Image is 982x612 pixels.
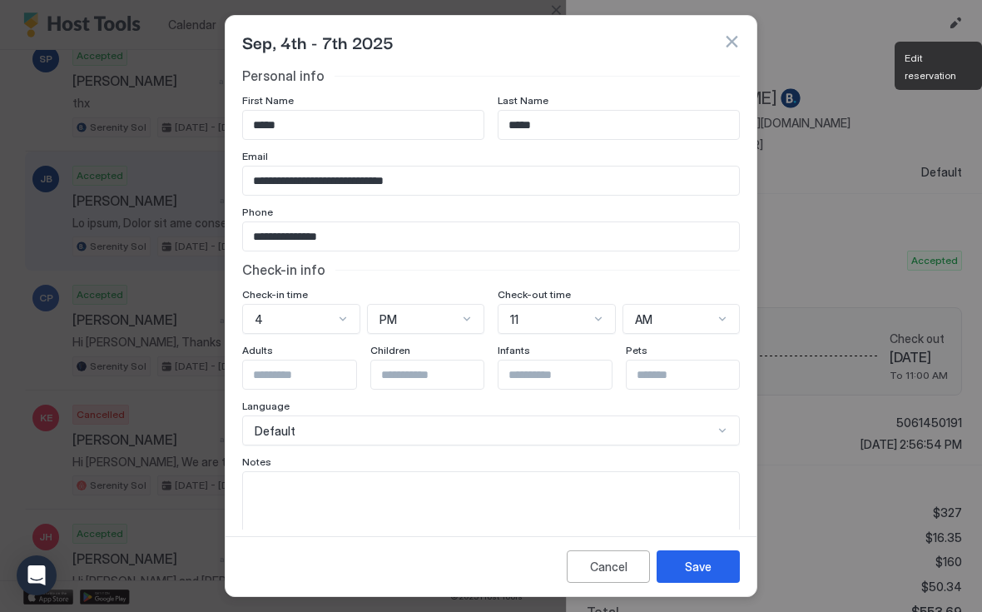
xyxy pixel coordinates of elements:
input: Input Field [243,361,379,389]
span: Children [370,344,410,356]
span: Notes [242,455,271,468]
span: Check-in info [242,261,325,278]
input: Input Field [243,111,484,139]
span: First Name [242,94,294,107]
span: Pets [626,344,647,356]
span: Default [255,424,295,439]
span: PM [379,312,397,327]
span: 4 [255,312,263,327]
span: AM [635,312,652,327]
input: Input Field [627,361,763,389]
span: Check-in time [242,288,308,301]
textarea: Input Field [243,472,739,554]
span: Phone [242,206,273,218]
span: Edit reservation [905,52,956,82]
input: Input Field [243,167,739,195]
input: Input Field [498,111,739,139]
span: 11 [510,312,518,327]
div: Cancel [590,558,627,575]
span: Adults [242,344,273,356]
span: Check-out time [498,288,571,301]
span: Personal info [242,67,325,84]
input: Input Field [498,361,635,389]
span: Infants [498,344,530,356]
span: Language [242,400,290,412]
div: Save [685,558,712,575]
span: Sep, 4th - 7th 2025 [242,29,394,54]
span: Email [242,150,268,162]
button: Save [657,550,740,583]
button: Cancel [567,550,650,583]
input: Input Field [371,361,508,389]
div: Open Intercom Messenger [17,555,57,595]
span: Last Name [498,94,548,107]
input: Input Field [243,222,739,251]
